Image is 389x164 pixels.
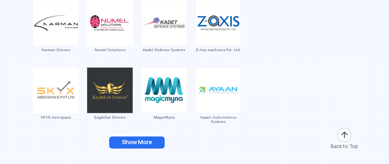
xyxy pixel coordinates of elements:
[336,127,352,143] img: ic_arrow-up.png
[109,136,165,148] button: Show More
[141,67,187,113] img: img_magicmyna.png
[32,48,79,52] span: Karman Drones
[195,67,241,113] img: img_ayaan.png
[32,87,79,119] a: SKYX Aerospace
[140,48,187,52] span: Kadet Defence Systems
[194,87,241,124] a: Ayaan Autonomous Systems
[32,19,79,52] a: Karman Drones
[140,19,187,52] a: Kadet Defence Systems
[87,67,133,113] img: ic_eagleeye.png
[33,67,79,113] img: img_skyx.png
[86,48,133,52] span: Numel Solutions
[32,115,79,119] span: SKYX Aerospace
[194,19,241,52] a: Z-Axis machines Pvt. Ltd.
[86,19,133,52] a: Numel Solutions
[194,48,241,52] span: Z-Axis machines Pvt. Ltd.
[140,115,187,119] span: MagicMyna
[86,115,133,119] span: EagleEye Drones
[86,87,133,119] a: EagleEye Drones
[194,115,241,124] span: Ayaan Autonomous Systems
[140,87,187,119] a: MagicMyna
[330,143,358,150] div: Back to Top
